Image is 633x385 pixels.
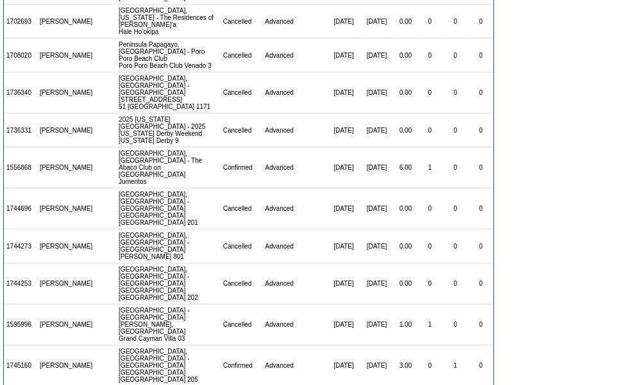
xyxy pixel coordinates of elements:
td: Advanced [262,147,327,188]
td: 0 [443,188,469,229]
td: 0 [468,113,493,147]
td: [DATE] [327,38,359,72]
td: 0 [443,38,469,72]
td: 0 [418,188,443,229]
td: [DATE] [360,113,394,147]
td: 6.00 [394,147,418,188]
td: 0 [418,72,443,113]
td: 0 [468,229,493,263]
td: Cancelled [221,229,263,263]
td: 0 [443,147,469,188]
td: Confirmed [221,147,263,188]
td: 0 [443,304,469,345]
td: 0 [443,72,469,113]
td: [DATE] [327,4,359,38]
td: 1744696 [4,188,37,229]
td: 0 [418,113,443,147]
td: [GEOGRAPHIC_DATA], [US_STATE] - The Residences of [PERSON_NAME]'a Hale Ho’okipa [116,4,221,38]
td: Peninsula Papagayo, [GEOGRAPHIC_DATA] - Poro Poro Beach Club Poro Poro Beach Club Venado 3 [116,38,221,72]
td: 0 [443,229,469,263]
td: 0.00 [394,113,418,147]
td: 0.00 [394,38,418,72]
td: [DATE] [327,113,359,147]
td: [PERSON_NAME] [37,72,96,113]
td: Cancelled [221,113,263,147]
td: 0 [443,263,469,304]
td: Advanced [262,263,327,304]
td: Cancelled [221,304,263,345]
td: 1736331 [4,113,37,147]
td: 0 [418,38,443,72]
td: 1 [418,147,443,188]
td: [DATE] [360,188,394,229]
td: [DATE] [327,229,359,263]
td: 0.00 [394,72,418,113]
td: 0 [418,229,443,263]
td: Cancelled [221,38,263,72]
td: [DATE] [327,72,359,113]
td: [GEOGRAPHIC_DATA] - [GEOGRAPHIC_DATA][PERSON_NAME], [GEOGRAPHIC_DATA] Grand Cayman Villa 03 [116,304,221,345]
td: [DATE] [360,147,394,188]
td: Advanced [262,188,327,229]
td: [DATE] [327,188,359,229]
td: [DATE] [327,147,359,188]
td: [GEOGRAPHIC_DATA], [GEOGRAPHIC_DATA] - [GEOGRAPHIC_DATA] [GEOGRAPHIC_DATA] [GEOGRAPHIC_DATA] 201 [116,188,221,229]
td: Advanced [262,229,327,263]
td: 0 [468,4,493,38]
td: Advanced [262,38,327,72]
td: 0.00 [394,188,418,229]
td: 0 [468,263,493,304]
td: [DATE] [360,72,394,113]
td: [PERSON_NAME] [37,4,96,38]
td: [PERSON_NAME] [37,113,96,147]
td: Advanced [262,113,327,147]
td: 1708020 [4,38,37,72]
td: 1702693 [4,4,37,38]
td: 0 [443,113,469,147]
td: Cancelled [221,188,263,229]
td: [DATE] [360,263,394,304]
td: Advanced [262,304,327,345]
td: 1556868 [4,147,37,188]
td: [PERSON_NAME] [37,304,96,345]
td: [PERSON_NAME] [37,188,96,229]
td: Advanced [262,72,327,113]
td: [GEOGRAPHIC_DATA], [GEOGRAPHIC_DATA] - [GEOGRAPHIC_DATA] [GEOGRAPHIC_DATA] [GEOGRAPHIC_DATA] 202 [116,263,221,304]
td: Cancelled [221,72,263,113]
td: 0 [418,4,443,38]
td: [GEOGRAPHIC_DATA], [GEOGRAPHIC_DATA] - The Abaco Club on [GEOGRAPHIC_DATA] Jumentos [116,147,221,188]
td: 0 [468,72,493,113]
td: [PERSON_NAME] [37,38,96,72]
td: 0.00 [394,263,418,304]
td: 0.00 [394,4,418,38]
td: 0 [468,147,493,188]
td: [DATE] [360,38,394,72]
td: 1 [418,304,443,345]
td: [DATE] [327,304,359,345]
td: 0.00 [394,229,418,263]
td: 1595996 [4,304,37,345]
td: [DATE] [360,304,394,345]
td: 1.00 [394,304,418,345]
td: 1736340 [4,72,37,113]
td: [GEOGRAPHIC_DATA], [GEOGRAPHIC_DATA] - [GEOGRAPHIC_DATA][STREET_ADDRESS] 51 [GEOGRAPHIC_DATA] 1171 [116,72,221,113]
td: [PERSON_NAME] [37,229,96,263]
td: 2025 [US_STATE] [GEOGRAPHIC_DATA] - 2025 [US_STATE] Derby Weekend [US_STATE] Derby 9 [116,113,221,147]
td: 0 [468,304,493,345]
td: 0 [443,4,469,38]
td: Cancelled [221,4,263,38]
td: 0 [468,188,493,229]
td: [DATE] [327,263,359,304]
td: 1744253 [4,263,37,304]
td: 0 [468,38,493,72]
td: [PERSON_NAME] [37,147,96,188]
td: [GEOGRAPHIC_DATA], [GEOGRAPHIC_DATA] - [GEOGRAPHIC_DATA] [PERSON_NAME] 801 [116,229,221,263]
td: 1744273 [4,229,37,263]
td: Advanced [262,4,327,38]
td: [DATE] [360,229,394,263]
td: [DATE] [360,4,394,38]
td: 0 [418,263,443,304]
td: [PERSON_NAME] [37,263,96,304]
td: Cancelled [221,263,263,304]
